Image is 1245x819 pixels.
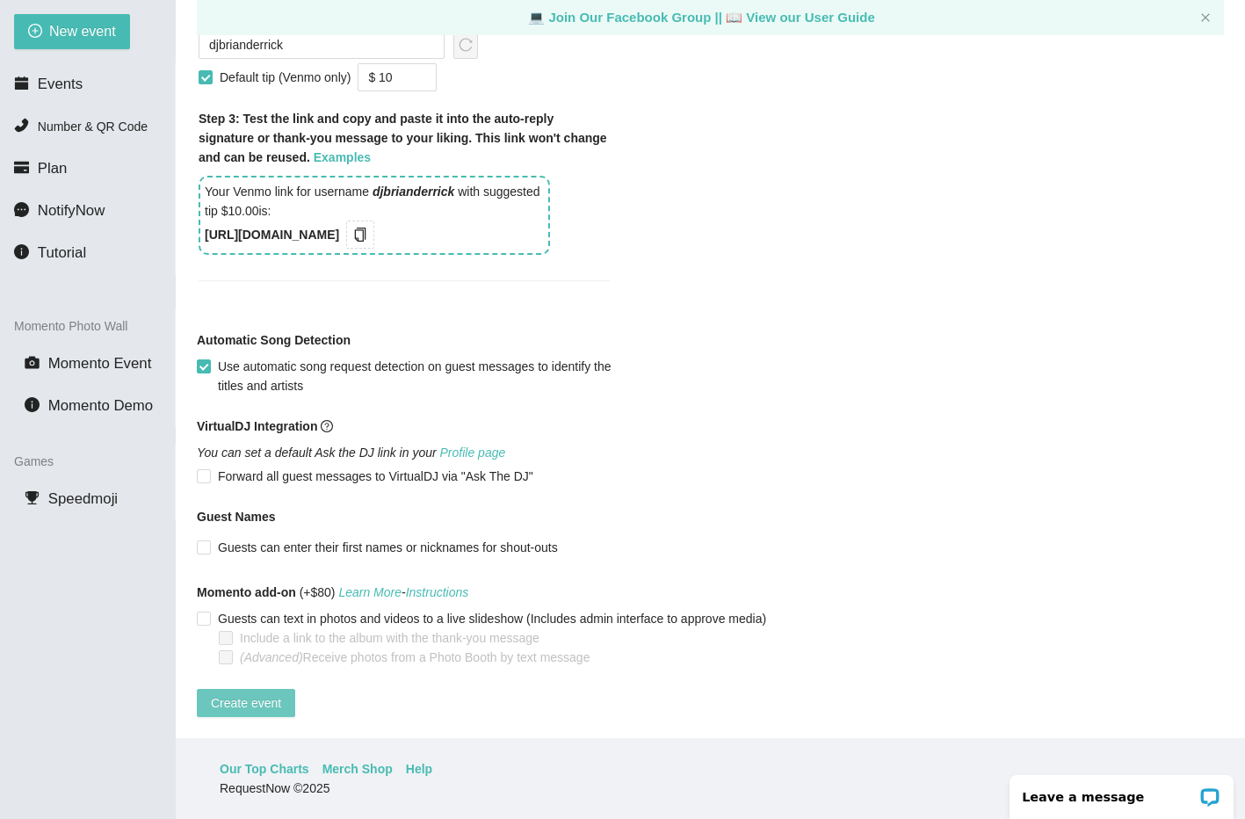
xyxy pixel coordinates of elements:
a: laptop View our User Guide [726,10,875,25]
span: copy [351,228,370,242]
b: [URL][DOMAIN_NAME] [205,228,339,242]
span: camera [25,355,40,370]
span: info-circle [25,397,40,412]
span: (+$80) [197,583,468,602]
a: Merch Shop [322,759,393,779]
span: info-circle [14,244,29,259]
button: copy [346,221,374,249]
button: Create event [197,689,295,717]
span: trophy [25,490,40,505]
span: close [1200,12,1211,23]
span: Plan [38,160,68,177]
a: Instructions [406,585,469,599]
button: close [1200,12,1211,24]
i: (Advanced) [240,650,303,664]
a: Help [406,759,432,779]
b: Guest Names [197,510,275,524]
a: Examples [314,150,371,164]
span: message [14,202,29,217]
a: laptop Join Our Facebook Group || [528,10,726,25]
span: Default tip (Venmo only) [213,68,358,87]
span: calendar [14,76,29,91]
span: Receive photos from a Photo Booth by text message [233,648,597,667]
span: Forward all guest messages to VirtualDJ via "Ask The DJ" [211,467,540,486]
span: Use automatic song request detection on guest messages to identify the titles and artists [211,357,625,395]
span: Create event [211,693,281,713]
span: Speedmoji [48,490,118,507]
b: Momento add-on [197,585,296,599]
span: Number & QR Code [38,120,148,134]
a: Our Top Charts [220,759,309,779]
span: laptop [528,10,545,25]
span: question-circle [321,420,333,432]
iframe: LiveChat chat widget [998,764,1245,819]
div: RequestNow © 2025 [220,779,1197,798]
span: Momento Demo [48,397,153,414]
span: New event [49,20,116,42]
span: laptop [726,10,742,25]
b: Automatic Song Detection [197,330,351,350]
i: - [338,585,468,599]
b: VirtualDJ Integration [197,419,317,433]
span: credit-card [14,160,29,175]
span: Guests can enter their first names or nicknames for shout-outs [211,538,565,557]
span: Guests can text in photos and videos to a live slideshow (Includes admin interface to approve media) [211,609,773,628]
a: Learn More [338,585,402,599]
i: You can set a default Ask the DJ link in your [197,446,505,460]
button: reload [453,31,478,59]
a: Profile page [440,446,506,460]
span: Momento Event [48,355,152,372]
button: plus-circleNew event [14,14,130,49]
b: Step 3: Test the link and copy and paste it into the auto-reply signature or thank-you message to... [199,112,607,164]
span: Include a link to the album with the thank-you message [233,628,546,648]
span: Tutorial [38,244,86,261]
i: djbrianderrick [373,185,454,199]
input: Venmo username (without the @) [199,31,445,59]
span: Events [38,76,83,92]
div: Your Venmo link for username with suggested tip $10.00 is: [199,176,550,255]
span: phone [14,118,29,133]
span: NotifyNow [38,202,105,219]
span: plus-circle [28,24,42,40]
